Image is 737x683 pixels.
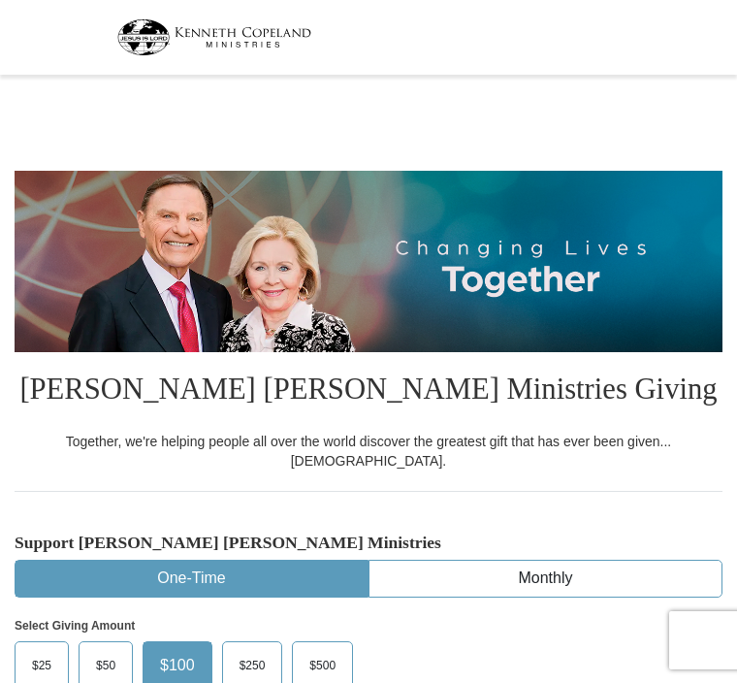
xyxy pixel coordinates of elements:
[16,561,368,597] button: One-Time
[22,651,61,680] span: $25
[300,651,345,680] span: $500
[15,533,722,553] h5: Support [PERSON_NAME] [PERSON_NAME] Ministries
[15,432,722,471] div: Together, we're helping people all over the world discover the greatest gift that has ever been g...
[369,561,721,597] button: Monthly
[15,619,135,633] strong: Select Giving Amount
[15,352,722,432] h1: [PERSON_NAME] [PERSON_NAME] Ministries Giving
[117,19,311,55] img: kcm-header-logo.svg
[150,651,205,680] span: $100
[86,651,125,680] span: $50
[230,651,275,680] span: $250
